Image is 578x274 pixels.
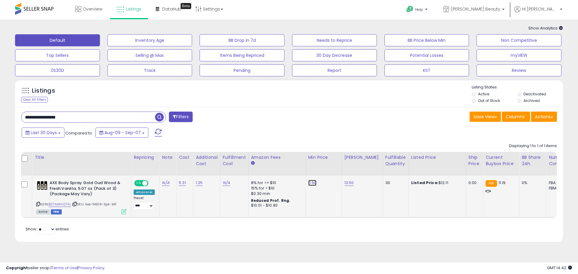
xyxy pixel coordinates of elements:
a: 13.50 [344,180,354,186]
a: 5.31 [179,180,186,186]
div: Ship Price [468,154,480,167]
span: ON [135,181,142,186]
button: Selling @ Max [107,49,192,61]
span: Overview [83,6,102,12]
span: All listings currently available for purchase on Amazon [36,209,50,214]
div: Listed Price [411,154,463,161]
div: 0% [522,180,542,186]
div: ASIN: [36,180,126,214]
div: Note [162,154,174,161]
div: 15% for > $10 [251,186,301,191]
span: [PERSON_NAME] Beauty [451,6,500,12]
button: BB Drop in 7d [200,34,284,46]
p: Listing States: [472,85,563,90]
a: Hi [PERSON_NAME] [514,6,562,20]
button: Default [15,34,100,46]
button: 30 Day Decrease [292,49,377,61]
div: Cost [179,154,191,161]
h5: Listings [32,87,55,95]
button: Aug-09 - Sep-07 [95,128,148,138]
span: 11.19 [499,180,506,186]
span: FBM [51,209,62,214]
button: Pending [200,64,284,76]
b: Listed Price: [411,180,439,186]
button: Needs to Reprice [292,34,377,46]
b: Reduced Prof. Rng. [251,198,291,203]
button: KST [384,64,469,76]
span: | SKU: Axe-114519-3pk-MF [72,202,117,207]
div: [PERSON_NAME] [344,154,380,161]
div: seller snap | | [6,265,104,271]
div: Preset: [134,196,155,210]
div: Amazon AI [134,189,155,195]
label: Active [478,91,489,97]
a: Help [402,1,433,20]
div: $10.01 - $10.83 [251,203,301,208]
button: Top Sellers [15,49,100,61]
strong: Copyright [6,265,28,271]
a: B07MWH274L [48,202,71,207]
small: FBA [486,180,497,187]
div: FBM: 6 [549,186,569,191]
div: Fulfillment Cost [223,154,246,167]
a: N/A [223,180,230,186]
div: Min Price [308,154,339,161]
button: Inventory Age [107,34,192,46]
div: Displaying 1 to 1 of 1 items [509,143,557,149]
small: Amazon Fees. [251,161,255,166]
div: Additional Cost [196,154,218,167]
a: Terms of Use [51,265,77,271]
div: Repricing [134,154,157,161]
button: Review [477,64,561,76]
a: N/A [162,180,169,186]
span: Compared to: [65,130,93,136]
b: AXE Body Spray Gold Oud Wood & Fresh Vanilla, 5.07 oz (Pack of 3) (Package May Vary) [50,180,123,199]
button: Track [107,64,192,76]
button: Report [292,64,377,76]
div: Current Buybox Price [486,154,517,167]
label: Deactivated [524,91,546,97]
a: 11.90 [308,180,317,186]
span: 2025-10-8 14:42 GMT [547,265,572,271]
div: Tooltip anchor [181,3,191,9]
label: Out of Stock [478,98,500,103]
label: Archived [524,98,540,103]
button: Items Being Repriced [200,49,284,61]
div: $0.30 min [251,191,301,196]
div: Num of Comp. [549,154,571,167]
div: FBA: 3 [549,180,569,186]
i: Get Help [406,5,414,13]
a: Privacy Policy [78,265,104,271]
span: Show: entries [26,226,69,232]
div: BB Share 24h. [522,154,544,167]
div: $12.11 [411,180,461,186]
div: Amazon Fees [251,154,303,161]
span: DataHub [162,6,181,12]
span: Last 30 Days [31,130,57,136]
button: 0S30D [15,64,100,76]
div: 8% for <= $10 [251,180,301,186]
button: Filters [169,112,192,122]
div: Fulfillable Quantity [385,154,406,167]
span: Columns [506,114,525,120]
span: Listings [126,6,141,12]
button: Potential Losses [384,49,469,61]
button: Save View [470,112,501,122]
div: Clear All Filters [21,97,48,103]
div: 0.00 [468,180,478,186]
button: Actions [531,112,557,122]
span: Help [415,7,423,12]
span: Show Analytics [528,25,563,31]
span: Hi [PERSON_NAME] [522,6,558,12]
button: BB Price Below Min [384,34,469,46]
button: myVIEW [477,49,561,61]
button: Last 30 Days [22,128,64,138]
span: OFF [148,181,157,186]
span: Aug-09 - Sep-07 [104,130,141,136]
button: Non Competitive [477,34,561,46]
img: 51YYSKOfjxL._SL40_.jpg [36,180,48,191]
div: Title [35,154,129,161]
button: Columns [502,112,530,122]
div: 30 [385,180,404,186]
a: 1.25 [196,180,203,186]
